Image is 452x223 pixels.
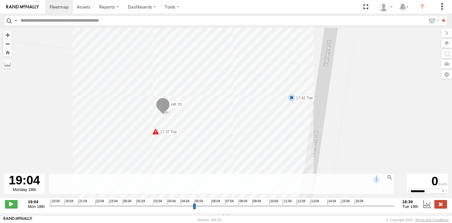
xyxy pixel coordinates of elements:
span: HR 70 [171,102,182,107]
a: Visit our Website [3,217,32,223]
strong: 19:04 [28,199,45,204]
div: © Copyright 2025 - [386,218,449,222]
span: 21:04 [78,199,87,204]
button: Zoom out [3,39,12,48]
span: 04:04 [180,199,189,204]
span: 09:04 [252,199,261,204]
span: 07:04 [225,199,234,204]
span: 06:04 [211,199,220,204]
button: Zoom Home [3,48,12,57]
img: rand-logo.svg [6,5,39,9]
span: Mon 18th Aug 2025 [28,204,45,209]
i: ? [417,2,427,12]
span: 02:04 [153,199,162,204]
label: Measure [3,60,12,68]
label: Play/Stop [5,200,18,208]
label: 17:42 Tue [292,95,315,101]
label: Search Filter Options [426,16,440,25]
label: Close [434,200,447,208]
span: 08:04 [239,199,247,204]
label: 17:37 Tue [156,129,179,135]
span: 10:04 [269,199,278,204]
span: 01:04 [136,199,145,204]
div: Version: 305.03 [197,218,221,222]
div: Eric Yao [377,2,395,12]
span: 12:04 [297,199,305,204]
span: 19:04 [51,199,60,204]
span: 14:04 [327,199,336,204]
label: Map Settings [441,70,452,79]
strong: 18:39 [402,199,418,204]
span: 05:04 [194,199,203,204]
span: 16:04 [355,199,363,204]
span: 03:04 [167,199,176,204]
span: 13:04 [310,199,319,204]
span: 15:04 [341,199,350,204]
span: 23:04 [109,199,118,204]
label: Search Query [13,16,18,25]
span: Tue 19th Aug 2025 [402,204,418,209]
span: 11:04 [283,199,292,204]
div: 0 [408,174,447,189]
span: 22:04 [95,199,104,204]
span: 20:04 [65,199,73,204]
button: Zoom in [3,31,12,39]
span: 00:04 [123,199,132,204]
a: Terms and Conditions [415,218,449,222]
